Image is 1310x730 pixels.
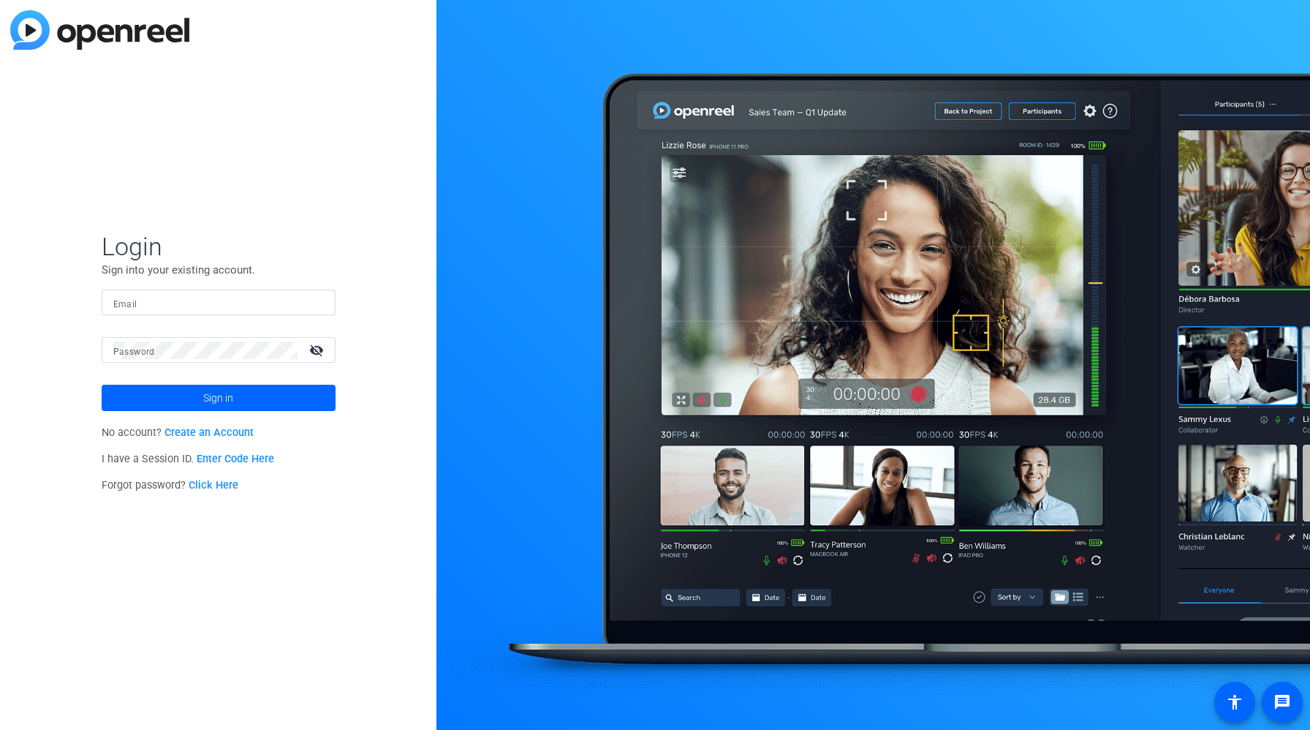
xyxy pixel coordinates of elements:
mat-icon: visibility_off [300,339,336,361]
a: Create an Account [164,426,254,439]
mat-icon: message [1273,693,1291,711]
input: Enter Email Address [113,294,324,312]
mat-icon: accessibility [1226,693,1243,711]
span: Login [102,231,336,262]
img: blue-gradient.svg [10,10,189,50]
span: Sign in [203,380,233,416]
span: No account? [102,426,254,439]
p: Sign into your existing account. [102,262,336,278]
mat-label: Email [113,299,137,309]
a: Enter Code Here [197,453,274,465]
mat-label: Password [113,347,155,357]
a: Click Here [189,479,238,492]
span: I have a Session ID. [102,453,275,465]
span: Forgot password? [102,479,239,492]
button: Sign in [102,385,336,411]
